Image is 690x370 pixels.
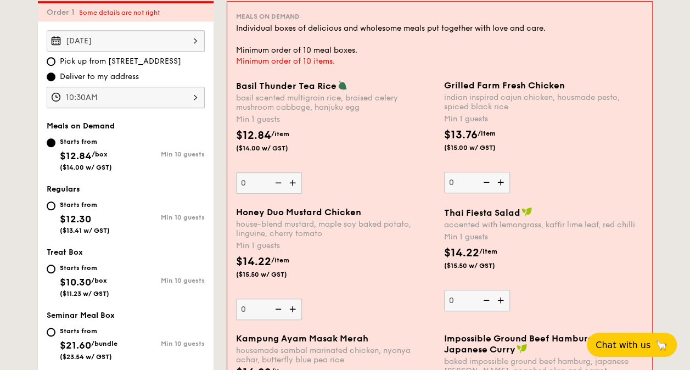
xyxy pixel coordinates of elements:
div: Starts from [60,327,117,335]
div: Individual boxes of delicious and wholesome meals put together with love and care. Minimum order ... [236,23,643,56]
span: ($13.41 w/ GST) [60,227,110,234]
span: /item [478,130,496,137]
span: /item [271,130,289,138]
span: ($14.00 w/ GST) [60,164,112,171]
img: icon-reduce.1d2dbef1.svg [477,172,493,193]
div: Min 1 guests [444,114,643,125]
img: icon-reduce.1d2dbef1.svg [477,290,493,311]
span: Treat Box [47,248,83,257]
div: Min 1 guests [236,114,435,125]
span: Honey Duo Mustard Chicken [236,207,361,217]
div: indian inspired cajun chicken, housmade pesto, spiced black rice [444,93,643,111]
img: icon-add.58712e84.svg [493,290,510,311]
span: /bundle [91,340,117,347]
span: Pick up from [STREET_ADDRESS] [60,56,181,67]
span: ($11.23 w/ GST) [60,290,109,298]
div: basil scented multigrain rice, braised celery mushroom cabbage, hanjuku egg [236,93,435,112]
span: $10.30 [60,276,91,288]
span: Grilled Farm Fresh Chicken [444,80,565,91]
img: icon-reduce.1d2dbef1.svg [269,299,285,319]
input: Starts from$21.60/bundle($23.54 w/ GST)Min 10 guests [47,328,55,337]
input: Pick up from [STREET_ADDRESS] [47,57,55,66]
span: ($15.50 w/ GST) [236,270,311,279]
input: Deliver to my address [47,72,55,81]
span: $12.84 [60,150,92,162]
div: Min 10 guests [126,340,205,347]
span: ($15.50 w/ GST) [444,261,519,270]
input: Event time [47,87,205,108]
div: Min 1 guests [444,232,643,243]
input: Starts from$10.30/box($11.23 w/ GST)Min 10 guests [47,265,55,273]
span: /box [92,150,108,158]
span: Seminar Meal Box [47,311,115,320]
button: Chat with us🦙 [587,333,677,357]
span: Impossible Ground Beef Hamburg with Japanese Curry [444,333,614,355]
span: Kampung Ayam Masak Merah [236,333,368,344]
input: Starts from$12.30($13.41 w/ GST)Min 10 guests [47,201,55,210]
span: $12.30 [60,213,91,225]
span: /item [479,248,497,255]
span: Chat with us [596,340,650,350]
span: Order 1 [47,8,79,17]
span: $21.60 [60,339,91,351]
span: $13.76 [444,128,478,142]
span: $14.22 [236,255,271,268]
input: Starts from$12.84/box($14.00 w/ GST)Min 10 guests [47,138,55,147]
span: $14.22 [444,246,479,260]
div: Min 10 guests [126,277,205,284]
div: accented with lemongrass, kaffir lime leaf, red chilli [444,220,643,229]
div: Starts from [60,200,110,209]
img: icon-add.58712e84.svg [285,172,302,193]
span: ($14.00 w/ GST) [236,144,311,153]
div: Minimum order of 10 items. [236,56,643,67]
img: icon-vegetarian.fe4039eb.svg [338,80,347,90]
img: icon-vegan.f8ff3823.svg [517,344,528,354]
span: 🦙 [655,339,668,351]
div: Starts from [60,137,112,146]
input: Thai Fiesta Saladaccented with lemongrass, kaffir lime leaf, red chilliMin 1 guests$14.22/item($1... [444,290,510,311]
span: Thai Fiesta Salad [444,208,520,218]
span: Regulars [47,184,80,194]
input: Honey Duo Mustard Chickenhouse-blend mustard, maple soy baked potato, linguine, cherry tomatoMin ... [236,299,302,320]
img: icon-add.58712e84.svg [285,299,302,319]
span: /item [271,256,289,264]
img: icon-add.58712e84.svg [493,172,510,193]
input: Grilled Farm Fresh Chickenindian inspired cajun chicken, housmade pesto, spiced black riceMin 1 g... [444,172,510,193]
span: Some details are not right [79,9,160,16]
div: Min 10 guests [126,214,205,221]
div: house-blend mustard, maple soy baked potato, linguine, cherry tomato [236,220,435,238]
input: Event date [47,30,205,52]
div: Starts from [60,264,109,272]
span: Basil Thunder Tea Rice [236,81,336,91]
input: Basil Thunder Tea Ricebasil scented multigrain rice, braised celery mushroom cabbage, hanjuku egg... [236,172,302,194]
span: Meals on Demand [47,121,115,131]
div: Min 1 guests [236,240,435,251]
span: Deliver to my address [60,71,139,82]
span: Meals on Demand [236,13,300,20]
span: $12.84 [236,129,271,142]
img: icon-reduce.1d2dbef1.svg [269,172,285,193]
span: /box [91,277,107,284]
span: ($23.54 w/ GST) [60,353,112,361]
span: ($15.00 w/ GST) [444,143,519,152]
div: Min 10 guests [126,150,205,158]
img: icon-vegan.f8ff3823.svg [521,207,532,217]
div: housemade sambal marinated chicken, nyonya achar, butterfly blue pea rice [236,346,435,365]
